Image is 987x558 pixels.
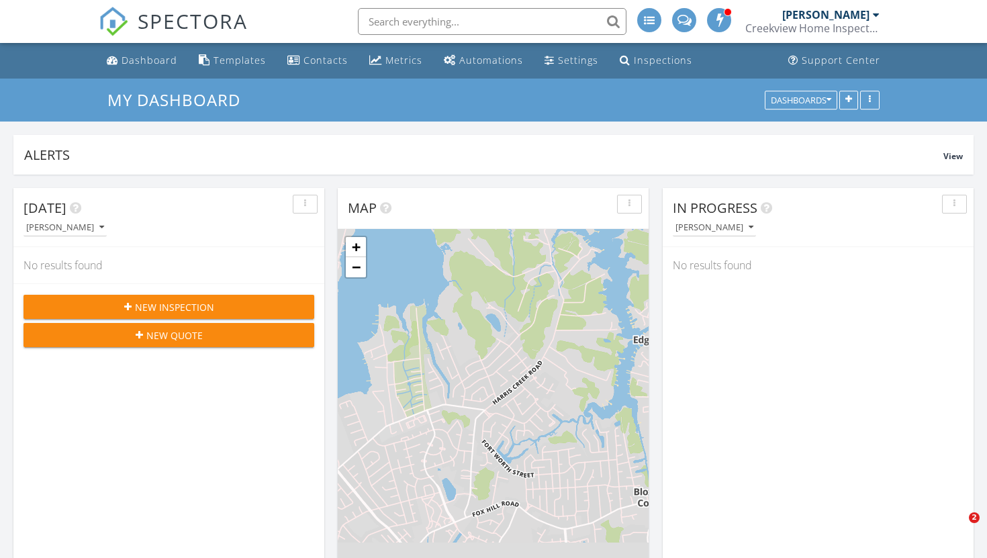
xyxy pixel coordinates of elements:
[13,247,324,283] div: No results found
[24,146,943,164] div: Alerts
[385,54,422,66] div: Metrics
[23,295,314,319] button: New Inspection
[941,512,974,545] iframe: Intercom live chat
[364,48,428,73] a: Metrics
[122,54,177,66] div: Dashboard
[138,7,248,35] span: SPECTORA
[101,48,183,73] a: Dashboard
[969,512,980,523] span: 2
[459,54,523,66] div: Automations
[673,219,756,237] button: [PERSON_NAME]
[634,54,692,66] div: Inspections
[358,8,626,35] input: Search everything...
[193,48,271,73] a: Templates
[783,48,886,73] a: Support Center
[26,223,104,232] div: [PERSON_NAME]
[438,48,528,73] a: Automations (Advanced)
[282,48,353,73] a: Contacts
[146,328,203,342] span: New Quote
[802,54,880,66] div: Support Center
[348,199,377,217] span: Map
[99,7,128,36] img: The Best Home Inspection Software - Spectora
[745,21,880,35] div: Creekview Home Inspections LLC
[771,95,831,105] div: Dashboards
[107,89,252,111] a: My Dashboard
[23,199,66,217] span: [DATE]
[765,91,837,109] button: Dashboards
[346,257,366,277] a: Zoom out
[214,54,266,66] div: Templates
[782,8,869,21] div: [PERSON_NAME]
[614,48,698,73] a: Inspections
[303,54,348,66] div: Contacts
[663,247,974,283] div: No results found
[539,48,604,73] a: Settings
[99,18,248,46] a: SPECTORA
[943,150,963,162] span: View
[23,219,107,237] button: [PERSON_NAME]
[673,199,757,217] span: In Progress
[346,237,366,257] a: Zoom in
[675,223,753,232] div: [PERSON_NAME]
[558,54,598,66] div: Settings
[23,323,314,347] button: New Quote
[135,300,214,314] span: New Inspection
